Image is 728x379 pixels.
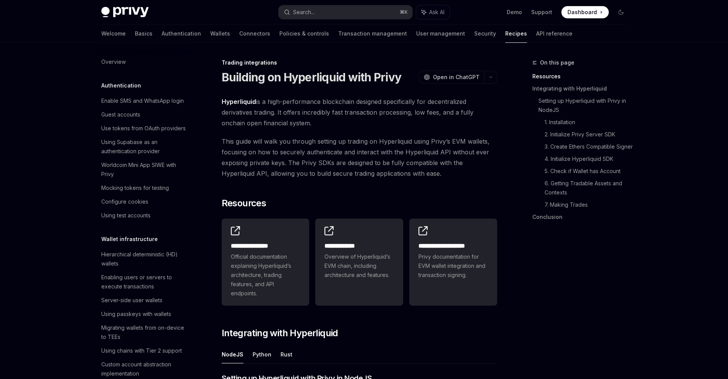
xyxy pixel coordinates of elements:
[101,110,140,119] div: Guest accounts
[315,219,403,306] a: **** **** ***Overview of Hyperliquid’s EVM chain, including architecture and features.
[409,219,497,306] a: **** **** **** *****Privy documentation for EVM wallet integration and transaction signing.
[532,70,633,83] a: Resources
[101,296,162,305] div: Server-side user wallets
[101,235,158,244] h5: Wallet infrastructure
[95,344,193,358] a: Using chains with Tier 2 support
[222,197,266,209] span: Resources
[222,345,243,363] button: NodeJS
[101,309,171,319] div: Using passkeys with wallets
[95,270,193,293] a: Enabling users or servers to execute transactions
[222,219,310,306] a: **** **** **** *Official documentation explaining Hyperliquid’s architecture, trading features, a...
[416,5,450,19] button: Ask AI
[419,71,484,84] button: Open in ChatGPT
[545,128,633,141] a: 2. Initialize Privy Server SDK
[95,293,193,307] a: Server-side user wallets
[222,59,497,66] div: Trading integrations
[532,211,633,223] a: Conclusion
[545,177,633,199] a: 6. Getting Tradable Assets and Contexts
[338,24,407,43] a: Transaction management
[95,307,193,321] a: Using passkeys with wallets
[101,24,126,43] a: Welcome
[279,24,329,43] a: Policies & controls
[101,183,169,193] div: Mocking tokens for testing
[101,273,188,291] div: Enabling users or servers to execute transactions
[222,70,402,84] h1: Building on Hyperliquid with Privy
[505,24,527,43] a: Recipes
[545,153,633,165] a: 4. Initialize Hyperliquid SDK
[135,24,152,43] a: Basics
[531,8,552,16] a: Support
[507,8,522,16] a: Demo
[545,141,633,153] a: 3. Create Ethers Compatible Signer
[101,96,184,105] div: Enable SMS and WhatsApp login
[222,98,256,106] a: Hyperliquid
[101,197,148,206] div: Configure cookies
[545,116,633,128] a: 1. Installation
[324,252,394,280] span: Overview of Hyperliquid’s EVM chain, including architecture and features.
[101,250,188,268] div: Hierarchical deterministic (HD) wallets
[95,135,193,158] a: Using Supabase as an authentication provider
[95,195,193,209] a: Configure cookies
[418,252,488,280] span: Privy documentation for EVM wallet integration and transaction signing.
[538,95,633,116] a: Setting up Hyperliquid with Privy in NodeJS
[101,57,126,66] div: Overview
[222,96,497,128] span: is a high-performance blockchain designed specifically for decentralized derivatives trading. It ...
[101,124,186,133] div: Use tokens from OAuth providers
[433,73,480,81] span: Open in ChatGPT
[101,323,188,342] div: Migrating wallets from on-device to TEEs
[280,345,292,363] button: Rust
[95,55,193,69] a: Overview
[540,58,574,67] span: On this page
[101,81,141,90] h5: Authentication
[95,321,193,344] a: Migrating wallets from on-device to TEEs
[545,199,633,211] a: 7. Making Trades
[239,24,270,43] a: Connectors
[222,327,338,339] span: Integrating with Hyperliquid
[561,6,609,18] a: Dashboard
[95,181,193,195] a: Mocking tokens for testing
[101,138,188,156] div: Using Supabase as an authentication provider
[416,24,465,43] a: User management
[210,24,230,43] a: Wallets
[231,252,300,298] span: Official documentation explaining Hyperliquid’s architecture, trading features, and API endpoints.
[162,24,201,43] a: Authentication
[222,136,497,179] span: This guide will walk you through setting up trading on Hyperliquid using Privy’s EVM wallets, foc...
[95,209,193,222] a: Using test accounts
[101,360,188,378] div: Custom account abstraction implementation
[95,94,193,108] a: Enable SMS and WhatsApp login
[532,83,633,95] a: Integrating with Hyperliquid
[400,9,408,15] span: ⌘ K
[95,121,193,135] a: Use tokens from OAuth providers
[101,346,182,355] div: Using chains with Tier 2 support
[101,160,188,179] div: Worldcoin Mini App SIWE with Privy
[279,5,412,19] button: Search...⌘K
[474,24,496,43] a: Security
[429,8,444,16] span: Ask AI
[101,7,149,18] img: dark logo
[95,158,193,181] a: Worldcoin Mini App SIWE with Privy
[95,108,193,121] a: Guest accounts
[615,6,627,18] button: Toggle dark mode
[293,8,315,17] div: Search...
[567,8,597,16] span: Dashboard
[536,24,572,43] a: API reference
[101,211,151,220] div: Using test accounts
[253,345,271,363] button: Python
[545,165,633,177] a: 5. Check if Wallet has Account
[95,248,193,270] a: Hierarchical deterministic (HD) wallets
